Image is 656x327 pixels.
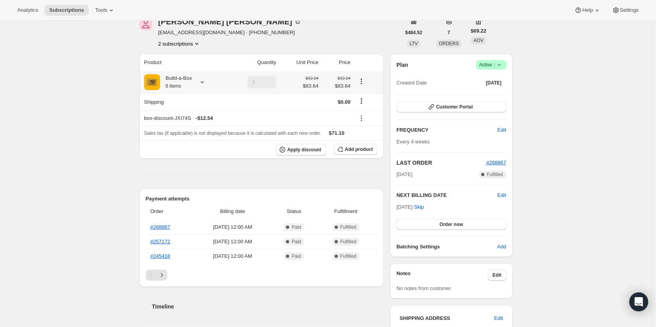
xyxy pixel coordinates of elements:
[274,208,314,215] span: Status
[95,7,107,13] span: Tools
[481,77,506,88] button: [DATE]
[396,171,412,178] span: [DATE]
[49,7,84,13] span: Subscriptions
[152,303,384,310] h2: Timeline
[139,18,152,30] span: Jillian Ross
[287,147,321,153] span: Apply discount
[396,285,451,291] span: No notes from customer
[226,54,279,71] th: Quantity
[486,159,506,167] button: #268867
[144,74,160,90] img: product img
[319,208,373,215] span: Fulfillment
[492,241,511,253] button: Add
[291,253,301,259] span: Paid
[166,83,181,89] small: 6 Items
[494,62,495,68] span: |
[146,203,194,220] th: Order
[410,41,418,46] span: LTV
[436,104,473,110] span: Customer Portal
[409,201,429,213] button: Skip
[396,61,408,69] h2: Plan
[291,224,301,230] span: Paid
[90,5,120,16] button: Tools
[396,219,506,230] button: Order now
[139,93,226,110] th: Shipping
[323,82,351,90] span: $83.64
[160,74,192,90] div: Build-a-Box
[17,7,38,13] span: Analytics
[489,312,508,325] button: Edit
[334,144,377,155] button: Add product
[471,27,486,35] span: $69.22
[497,126,506,134] span: Edit
[44,5,89,16] button: Subscriptions
[607,5,643,16] button: Settings
[279,54,321,71] th: Unit Price
[396,101,506,112] button: Customer Portal
[488,270,506,281] button: Edit
[340,239,356,245] span: Fulfilled
[401,27,427,38] button: $484.52
[156,270,167,281] button: Next
[150,239,170,244] a: #257172
[494,314,503,322] span: Edit
[139,54,226,71] th: Product
[321,54,353,71] th: Price
[479,61,503,69] span: Active
[396,139,430,145] span: Every 4 weeks
[493,272,502,278] span: Edit
[158,18,302,26] div: [PERSON_NAME] [PERSON_NAME]
[196,114,213,122] span: - $12.54
[486,160,506,165] a: #268867
[150,224,170,230] a: #268867
[396,243,497,251] h6: Batching Settings
[396,270,488,281] h3: Notes
[629,292,648,311] div: Open Intercom Messenger
[291,239,301,245] span: Paid
[196,252,269,260] span: [DATE] · 12:00 AM
[146,270,378,281] nav: Pagination
[158,29,302,37] span: [EMAIL_ADDRESS][DOMAIN_NAME] · [PHONE_NUMBER]
[13,5,43,16] button: Analytics
[414,203,424,211] span: Skip
[486,80,502,86] span: [DATE]
[337,76,350,81] small: $92.94
[497,243,506,251] span: Add
[345,146,373,152] span: Add product
[196,223,269,231] span: [DATE] · 12:00 AM
[340,224,356,230] span: Fulfilled
[355,77,368,86] button: Product actions
[493,124,511,136] button: Edit
[158,40,201,48] button: Product actions
[146,195,378,203] h2: Payment attempts
[196,238,269,246] span: [DATE] · 12:00 AM
[405,29,422,36] span: $484.52
[340,253,356,259] span: Fulfilled
[440,221,463,228] span: Order now
[396,204,424,210] span: [DATE] ·
[487,171,503,178] span: Fulfilled
[620,7,639,13] span: Settings
[570,5,605,16] button: Help
[396,159,486,167] h2: LAST ORDER
[196,208,269,215] span: Billing date
[306,76,319,81] small: $92.94
[447,29,450,36] span: 7
[355,97,368,105] button: Shipping actions
[338,99,351,105] span: $0.00
[144,130,321,136] span: Sales tax (if applicable) is not displayed because it is calculated with each new order.
[396,191,497,199] h2: NEXT BILLING DATE
[303,82,319,90] span: $83.64
[144,114,351,122] div: box-discount-JXI74S
[150,253,170,259] a: #245418
[396,126,497,134] h2: FREQUENCY
[473,38,483,43] span: AOV
[329,130,344,136] span: $71.10
[439,41,459,46] span: ORDERS
[396,79,427,87] span: Created Date
[443,27,455,38] button: 7
[276,144,326,156] button: Apply discount
[497,191,506,199] button: Edit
